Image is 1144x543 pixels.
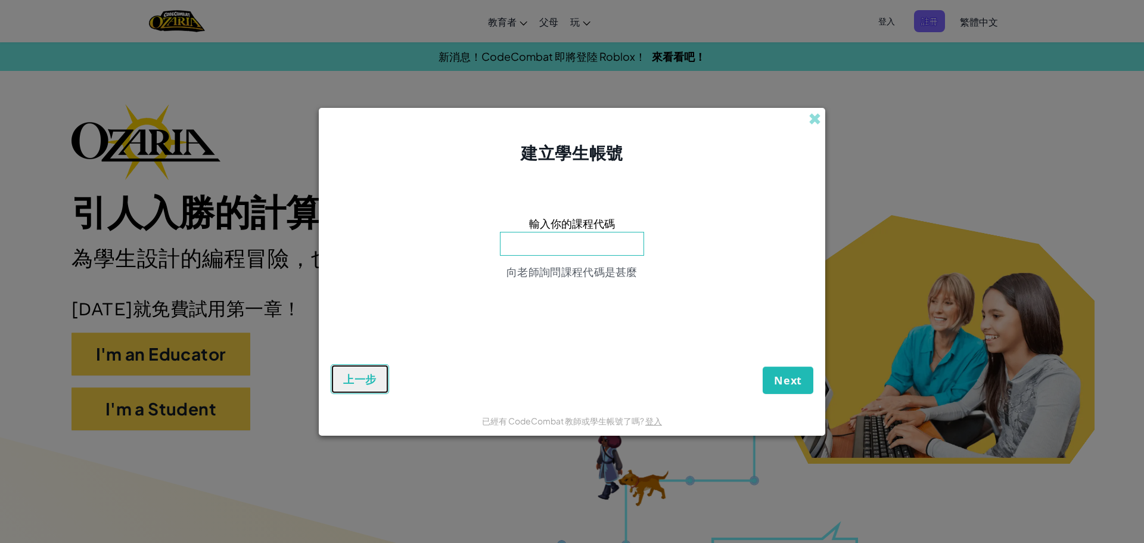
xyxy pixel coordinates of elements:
[506,265,638,278] span: 向老師詢問課程代碼是甚麼
[343,372,377,386] span: 上一步
[331,364,389,394] button: 上一步
[482,415,645,426] span: 已經有 CodeCombat 教師或學生帳號了嗎?
[645,415,662,426] a: 登入
[774,373,802,387] span: Next
[529,215,615,232] span: 輸入你的課程代碼
[763,367,813,394] button: Next
[521,142,623,163] span: 建立學生帳號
